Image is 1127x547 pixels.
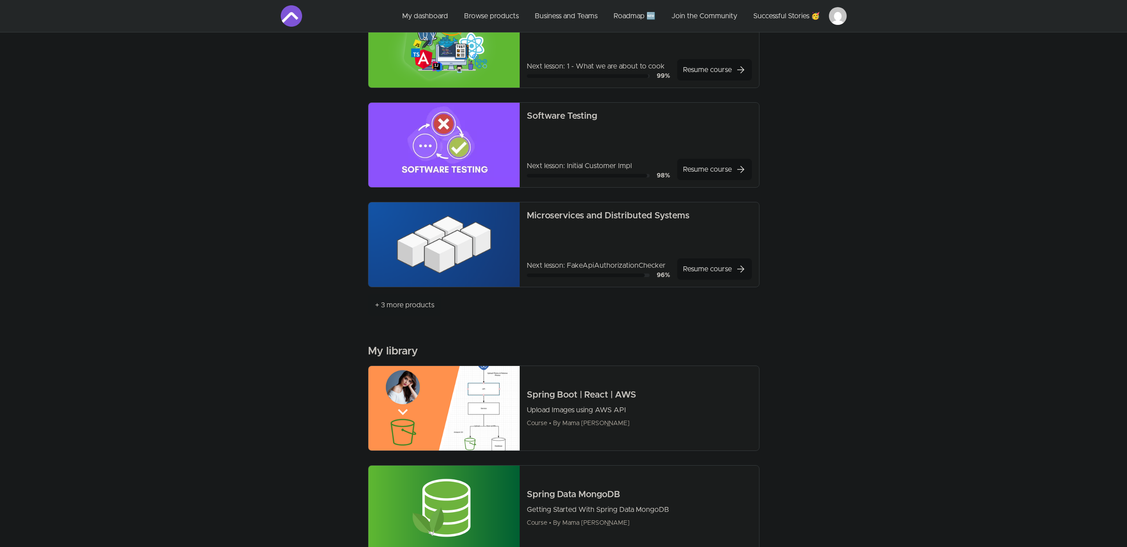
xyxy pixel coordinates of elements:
h3: My library [368,344,418,358]
a: Join the Community [664,5,744,27]
p: Next lesson: 1 - What we are about to cook [527,61,670,72]
p: Next lesson: FakeApiAuthorizationChecker [527,260,670,271]
div: Course progress [527,273,649,277]
a: + 3 more products [368,294,441,316]
a: Product image for Spring Boot | React | AWSSpring Boot | React | AWSUpload Images using AWS APICo... [368,366,759,451]
a: Roadmap 🆕 [606,5,662,27]
a: Successful Stories 🥳 [746,5,827,27]
p: Spring Boot | React | AWS [527,389,751,401]
div: Course • By Mama [PERSON_NAME] [527,419,751,428]
a: Resume coursearrow_forward [677,258,752,280]
span: arrow_forward [735,64,746,75]
a: Resume coursearrow_forward [677,159,752,180]
div: Course • By Mama [PERSON_NAME] [527,519,751,527]
img: Profile image for Nicolas Ardizzoli [829,7,847,25]
a: Business and Teams [528,5,605,27]
p: Software Testing [527,110,751,122]
img: Amigoscode logo [281,5,302,27]
span: arrow_forward [735,264,746,274]
a: Browse products [457,5,526,27]
a: My dashboard [395,5,455,27]
img: Product image for Software Testing [368,103,520,187]
span: 98 % [657,173,670,179]
p: Upload Images using AWS API [527,405,751,415]
img: Product image for Spring Boot | React | AWS [368,366,520,450]
p: Next lesson: Initial Customer Impl [527,161,670,171]
span: 99 % [657,73,670,79]
p: Microservices and Distributed Systems [527,209,751,222]
img: Product image for Microservices and Distributed Systems [368,202,520,287]
span: 96 % [657,272,670,278]
p: Getting Started With Spring Data MongoDB [527,504,751,515]
a: Resume coursearrow_forward [677,59,752,80]
img: Product image for PROFESSIONAL Full Stack Developer [368,3,520,88]
div: Course progress [527,74,649,78]
p: Spring Data MongoDB [527,488,751,501]
span: arrow_forward [735,164,746,175]
div: Course progress [527,174,649,177]
nav: Main [395,5,847,27]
